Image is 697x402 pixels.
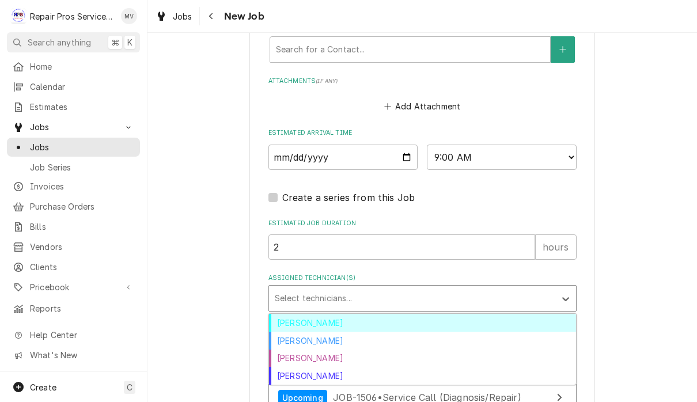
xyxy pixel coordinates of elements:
a: Purchase Orders [7,197,140,216]
span: Job Series [30,161,134,173]
span: Jobs [30,121,117,133]
a: Vendors [7,237,140,256]
a: Calendar [7,77,140,96]
svg: Create New Contact [559,45,566,54]
a: Go to Pricebook [7,278,140,297]
span: C [127,381,132,393]
div: [PERSON_NAME] [269,367,576,385]
button: Add Attachment [382,98,463,115]
select: Time Select [427,145,577,170]
div: R [10,8,26,24]
label: Estimated Arrival Time [268,128,577,138]
label: Estimated Job Duration [268,219,577,228]
div: [PERSON_NAME] [269,332,576,350]
span: Invoices [30,180,134,192]
a: Job Series [7,158,140,177]
div: Who should the tech(s) ask for? [268,25,577,62]
span: Pricebook [30,281,117,293]
a: Estimates [7,97,140,116]
div: hours [535,234,577,260]
span: Bills [30,221,134,233]
span: Reports [30,302,134,314]
button: Create New Contact [551,36,575,63]
div: Attachments [268,77,577,115]
a: Go to Help Center [7,325,140,344]
label: Attachments [268,77,577,86]
a: Jobs [151,7,197,26]
div: [PERSON_NAME] [269,350,576,367]
a: Clients [7,257,140,276]
span: New Job [221,9,264,24]
label: Create a series from this Job [282,191,415,204]
span: Jobs [30,141,134,153]
div: Estimated Arrival Time [268,128,577,169]
span: Clients [30,261,134,273]
span: Estimates [30,101,134,113]
div: Repair Pros Services Inc's Avatar [10,8,26,24]
span: Calendar [30,81,134,93]
a: Home [7,57,140,76]
input: Date [268,145,418,170]
button: Search anything⌘K [7,32,140,52]
label: Assigned Technician(s) [268,274,577,283]
div: Estimated Job Duration [268,219,577,260]
div: [PERSON_NAME] [269,314,576,332]
a: Reports [7,299,140,318]
span: Jobs [173,10,192,22]
span: Home [30,60,134,73]
span: Vendors [30,241,134,253]
div: Mindy Volker's Avatar [121,8,137,24]
span: ⌘ [111,36,119,48]
span: ( if any ) [316,78,338,84]
button: Navigate back [202,7,221,25]
a: Invoices [7,177,140,196]
span: Purchase Orders [30,200,134,213]
a: Go to Jobs [7,117,140,136]
span: Search anything [28,36,91,48]
span: Help Center [30,329,133,341]
a: Go to What's New [7,346,140,365]
div: Repair Pros Services Inc [30,10,115,22]
div: Assigned Technician(s) [268,274,577,311]
span: What's New [30,349,133,361]
a: Bills [7,217,140,236]
span: Create [30,382,56,392]
div: MV [121,8,137,24]
span: K [127,36,132,48]
a: Jobs [7,138,140,157]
